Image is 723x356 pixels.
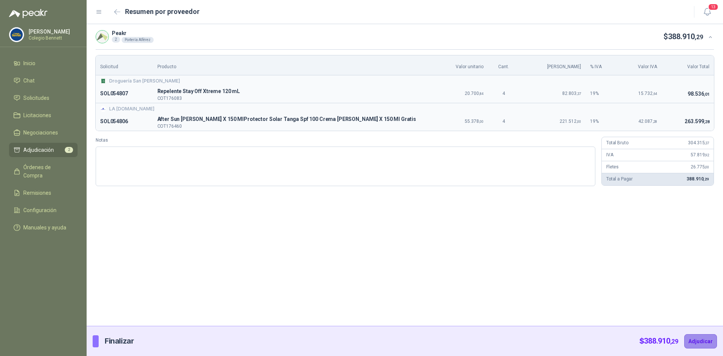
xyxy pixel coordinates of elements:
p: A [157,115,427,124]
span: Licitaciones [23,111,51,119]
a: Adjudicación2 [9,143,78,157]
span: 221.512 [560,119,581,124]
p: R [157,87,427,96]
span: 2 [65,147,73,153]
span: 388.910 [668,32,703,41]
img: Company Logo [9,28,24,42]
p: Finalizar [105,335,134,347]
a: Configuración [9,203,78,217]
span: ,29 [670,338,678,345]
span: 82.803 [562,91,581,96]
span: Solicitudes [23,94,49,102]
span: ,00 [479,119,484,124]
span: ,37 [705,141,709,145]
th: Solicitud [96,55,153,75]
span: ,29 [695,34,703,41]
a: Solicitudes [9,91,78,105]
span: ,64 [653,92,657,96]
span: 20.700 [465,91,484,96]
p: Peakr [112,31,154,36]
p: [PERSON_NAME] [29,29,76,34]
span: 55.378 [465,119,484,124]
span: ,00 [705,165,709,169]
p: Colegio Bennett [29,36,76,40]
p: COT176460 [157,124,427,128]
td: 4 [488,85,519,103]
a: Inicio [9,56,78,70]
a: Licitaciones [9,108,78,122]
span: 15.732 [638,91,657,96]
span: 263.599 [685,118,709,124]
span: Inicio [23,59,35,67]
p: SOL054806 [100,117,148,126]
img: Company Logo [96,31,108,43]
p: Total Bruto [606,139,628,147]
a: Chat [9,73,78,88]
img: Company Logo [100,78,106,84]
span: ,92 [705,153,709,157]
div: LA [DOMAIN_NAME] [100,105,709,113]
h2: Resumen por proveedor [125,6,200,17]
img: Company Logo [100,106,106,112]
p: $ [639,335,678,347]
th: Valor unitario [431,55,488,75]
span: ,29 [703,177,709,181]
th: Valor Total [662,55,714,75]
span: 388.910 [644,336,678,345]
th: Valor IVA [618,55,662,75]
span: 57.819 [691,152,709,157]
div: 2 [112,37,120,43]
span: 13 [708,3,718,11]
a: Órdenes de Compra [9,160,78,183]
span: Configuración [23,206,56,214]
span: 98.536 [688,91,709,97]
th: Cant. [488,55,519,75]
td: 4 [488,113,519,131]
th: % IVA [586,55,618,75]
span: 26.775 [691,164,709,170]
span: Remisiones [23,189,51,197]
p: SOL054807 [100,89,148,98]
th: Producto [153,55,431,75]
span: 42.087 [638,119,657,124]
p: COT176083 [157,96,427,101]
span: ,28 [704,119,709,124]
span: 388.910 [686,176,709,182]
a: Remisiones [9,186,78,200]
td: 19 % [586,113,618,131]
span: ,00 [577,119,581,124]
span: After Sun [PERSON_NAME] X 150 MlProtector Solar Tanga Spf 100 Crema [PERSON_NAME] X 150 Ml Gratis [157,115,427,124]
span: Manuales y ayuda [23,223,66,232]
span: Chat [23,76,35,85]
span: ,84 [479,92,484,96]
th: [PERSON_NAME] [519,55,586,75]
td: 19 % [586,85,618,103]
label: Notas [96,137,595,144]
p: IVA [606,151,613,159]
div: Droguería San [PERSON_NAME] [100,78,709,85]
span: 304.315 [688,140,709,145]
a: Manuales y ayuda [9,220,78,235]
a: Negociaciones [9,125,78,140]
span: ,01 [704,92,709,97]
p: Total a Pagar [606,176,633,183]
span: ,28 [653,119,657,124]
div: Portería Alférez [122,37,154,43]
span: ,37 [577,92,581,96]
span: Negociaciones [23,128,58,137]
p: $ [664,31,703,43]
img: Logo peakr [9,9,47,18]
span: Órdenes de Compra [23,163,70,180]
p: Fletes [606,163,619,171]
button: Adjudicar [684,334,717,348]
button: 13 [700,5,714,19]
span: Repelente Stay Off Xtreme 120 mL [157,87,427,96]
span: Adjudicación [23,146,54,154]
